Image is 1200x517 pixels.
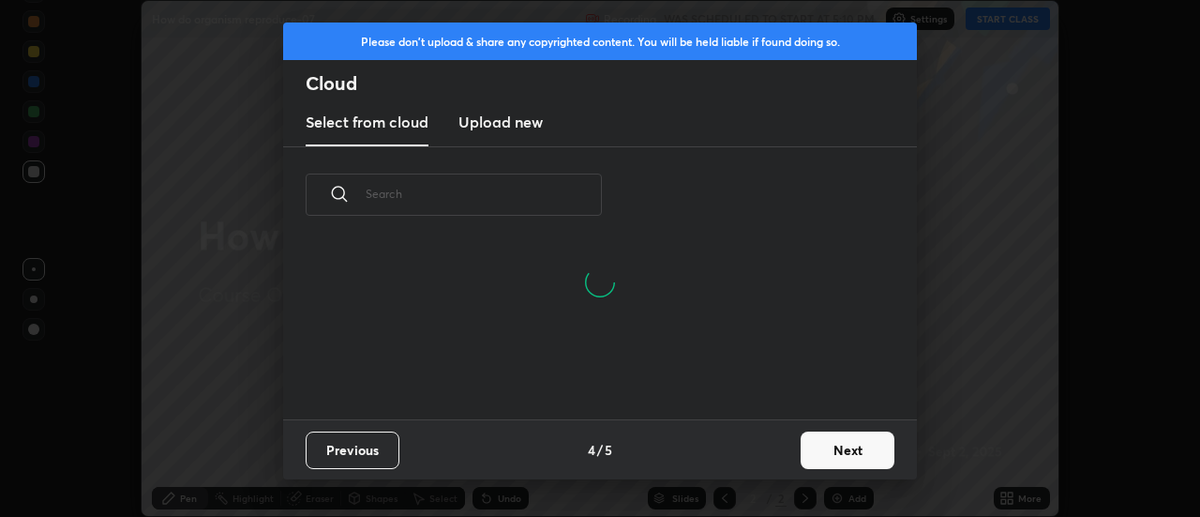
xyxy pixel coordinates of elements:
h3: Upload new [458,111,543,133]
h4: 5 [605,440,612,460]
h2: Cloud [306,71,917,96]
input: Search [366,154,602,234]
h3: Select from cloud [306,111,428,133]
h4: 4 [588,440,595,460]
div: Please don't upload & share any copyrighted content. You will be held liable if found doing so. [283,23,917,60]
h4: / [597,440,603,460]
button: Next [801,432,894,469]
button: Previous [306,432,399,469]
